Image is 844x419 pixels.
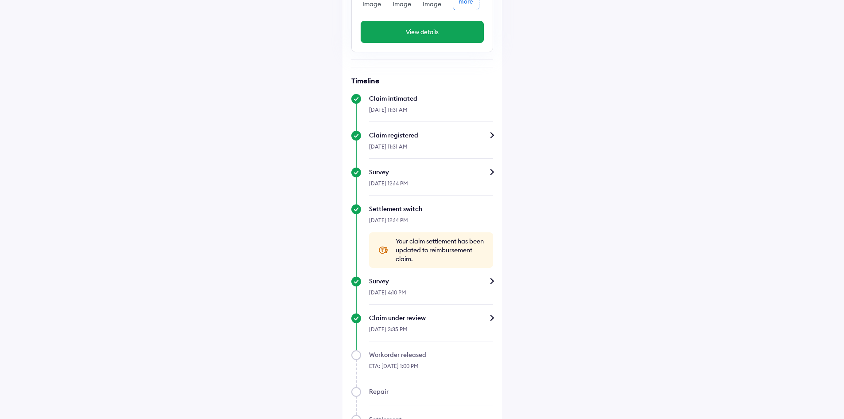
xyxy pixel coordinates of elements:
button: View details [361,21,484,43]
div: [DATE] 12:14 PM [369,176,493,196]
div: Settlement switch [369,204,493,213]
div: [DATE] 3:35 PM [369,322,493,341]
div: Workorder released [369,350,493,359]
div: [DATE] 12:14 PM [369,213,493,232]
span: Your claim settlement has been updated to reimbursement claim. [396,237,484,263]
div: Survey [369,168,493,176]
div: [DATE] 11:31 AM [369,140,493,159]
div: ETA: [DATE] 1:00 PM [369,359,493,378]
div: [DATE] 11:31 AM [369,103,493,122]
div: Claim intimated [369,94,493,103]
div: Survey [369,277,493,286]
div: Repair [369,387,493,396]
div: Claim under review [369,313,493,322]
div: Claim registered [369,131,493,140]
div: [DATE] 4:10 PM [369,286,493,305]
h6: Timeline [351,76,493,85]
